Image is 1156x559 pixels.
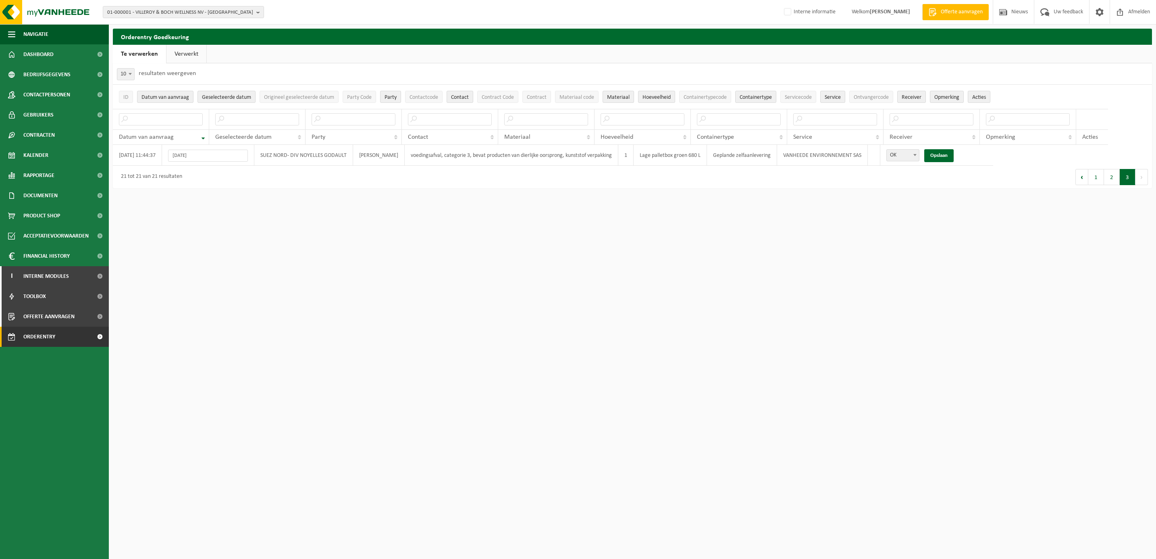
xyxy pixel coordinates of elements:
button: Contract CodeContract Code: Activate to sort [477,91,518,103]
span: Opmerking [986,134,1015,140]
span: Hoeveelheid [601,134,633,140]
button: 1 [1088,169,1104,185]
span: Materiaal [607,94,630,100]
span: 01-000001 - VILLEROY & BOCH WELLNESS NV - [GEOGRAPHIC_DATA] [107,6,253,19]
td: 1 [618,145,634,166]
span: I [8,266,15,286]
span: Party Code [347,94,372,100]
button: IDID: Activate to sort [119,91,133,103]
button: 01-000001 - VILLEROY & BOCH WELLNESS NV - [GEOGRAPHIC_DATA] [103,6,264,18]
span: Party [312,134,325,140]
button: ServicecodeServicecode: Activate to sort [780,91,816,103]
span: Contact [451,94,469,100]
span: Origineel geselecteerde datum [264,94,334,100]
span: 10 [117,68,135,80]
td: voedingsafval, categorie 3, bevat producten van dierlijke oorsprong, kunststof verpakking [405,145,618,166]
span: Party [385,94,397,100]
span: Datum van aanvraag [119,134,174,140]
button: PartyParty: Activate to sort [380,91,401,103]
span: Containertype [740,94,772,100]
button: Previous [1075,169,1088,185]
span: OK [887,150,919,161]
span: Product Shop [23,206,60,226]
span: Acceptatievoorwaarden [23,226,89,246]
span: Materiaal [504,134,530,140]
button: Next [1135,169,1148,185]
span: Acties [1082,134,1098,140]
span: Navigatie [23,24,48,44]
span: Datum van aanvraag [141,94,189,100]
span: Dashboard [23,44,54,65]
span: Service [793,134,812,140]
label: Interne informatie [782,6,836,18]
button: OpmerkingOpmerking: Activate to sort [930,91,964,103]
td: Lage palletbox groen 680 L [634,145,707,166]
span: Geselecteerde datum [215,134,272,140]
strong: [PERSON_NAME] [870,9,910,15]
button: ContactcodeContactcode: Activate to sort [405,91,443,103]
span: Geselecteerde datum [202,94,251,100]
button: ContactContact: Activate to sort [447,91,473,103]
span: Contracten [23,125,55,145]
span: Containertype [697,134,734,140]
span: Acties [972,94,986,100]
span: Financial History [23,246,70,266]
button: Materiaal codeMateriaal code: Activate to sort [555,91,599,103]
a: Opslaan [924,149,954,162]
span: Receiver [890,134,913,140]
button: 2 [1104,169,1120,185]
span: 10 [117,69,134,80]
span: Service [825,94,841,100]
td: VANHEEDE ENVIRONNEMENT SAS [777,145,868,166]
span: Hoeveelheid [642,94,671,100]
span: Servicecode [785,94,812,100]
span: Offerte aanvragen [23,307,75,327]
span: Gebruikers [23,105,54,125]
button: ContainertypeContainertype: Activate to sort [735,91,776,103]
span: Contactpersonen [23,85,70,105]
a: Te verwerken [113,45,166,63]
button: Party CodeParty Code: Activate to sort [343,91,376,103]
span: ID [123,94,129,100]
span: Orderentry Goedkeuring [23,327,91,347]
button: 3 [1120,169,1135,185]
span: Contract [527,94,547,100]
h2: Orderentry Goedkeuring [113,29,1152,44]
span: OK [886,149,919,161]
span: Receiver [902,94,921,100]
span: Containertypecode [684,94,727,100]
div: 21 tot 21 van 21 resultaten [117,170,182,184]
button: Acties [968,91,990,103]
span: Toolbox [23,286,46,307]
button: ContractContract: Activate to sort [522,91,551,103]
span: Offerte aanvragen [939,8,985,16]
span: Ontvangercode [854,94,889,100]
button: OntvangercodeOntvangercode: Activate to sort [849,91,893,103]
button: ReceiverReceiver: Activate to sort [897,91,926,103]
td: [DATE] 11:44:37 [113,145,162,166]
label: resultaten weergeven [139,70,196,77]
td: SUEZ NORD- DIV NOYELLES GODAULT [254,145,353,166]
button: Geselecteerde datumGeselecteerde datum: Activate to sort [198,91,256,103]
span: Contract Code [482,94,514,100]
a: Offerte aanvragen [922,4,989,20]
span: Contact [408,134,428,140]
button: Datum van aanvraagDatum van aanvraag: Activate to remove sorting [137,91,193,103]
span: Kalender [23,145,48,165]
span: Contactcode [410,94,438,100]
button: ContainertypecodeContainertypecode: Activate to sort [679,91,731,103]
span: Bedrijfsgegevens [23,65,71,85]
button: MateriaalMateriaal: Activate to sort [603,91,634,103]
a: Verwerkt [166,45,206,63]
td: Geplande zelfaanlevering [707,145,777,166]
span: Rapportage [23,165,54,186]
td: [PERSON_NAME] [353,145,405,166]
button: ServiceService: Activate to sort [820,91,845,103]
button: Origineel geselecteerde datumOrigineel geselecteerde datum: Activate to sort [260,91,339,103]
span: Materiaal code [559,94,594,100]
span: Documenten [23,186,58,206]
button: HoeveelheidHoeveelheid: Activate to sort [638,91,675,103]
span: Interne modules [23,266,69,286]
span: Opmerking [934,94,959,100]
